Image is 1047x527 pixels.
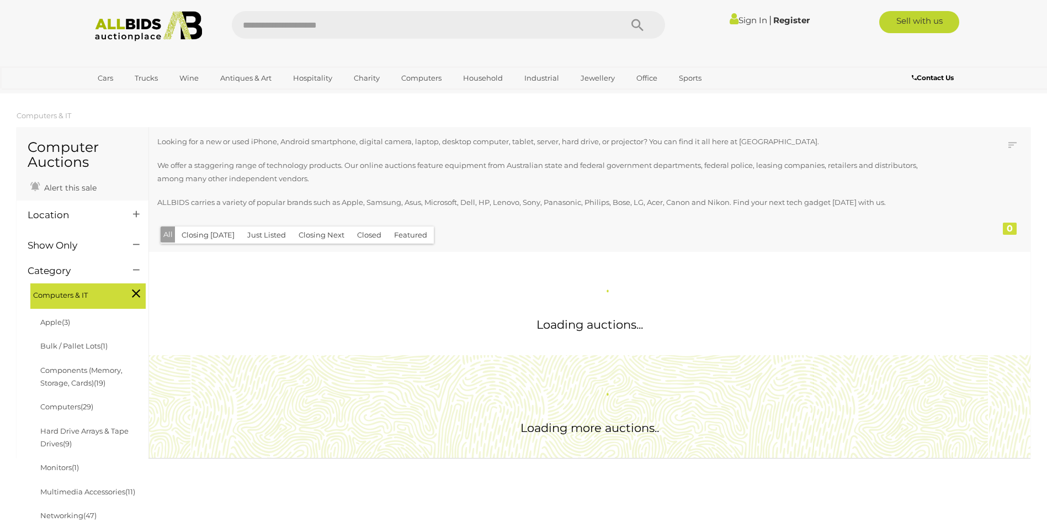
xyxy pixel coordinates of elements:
[40,366,123,387] a: Components (Memory, Storage, Cards)(19)
[28,178,99,195] a: Alert this sale
[350,226,388,244] button: Closed
[94,378,105,387] span: (19)
[175,226,241,244] button: Closing [DATE]
[40,341,108,350] a: Bulk / Pallet Lots(1)
[387,226,434,244] button: Featured
[125,487,135,496] span: (11)
[773,15,810,25] a: Register
[127,69,165,87] a: Trucks
[28,240,116,251] h4: Show Only
[41,183,97,193] span: Alert this sale
[394,69,449,87] a: Computers
[536,318,643,331] span: Loading auctions...
[62,318,70,326] span: (3)
[100,341,108,350] span: (1)
[241,226,293,244] button: Just Listed
[769,14,772,26] span: |
[28,266,116,276] h4: Category
[672,69,709,87] a: Sports
[72,463,79,472] span: (1)
[89,11,209,41] img: Allbids.com.au
[40,426,129,448] a: Hard Drive Arrays & Tape Drives(9)
[157,159,942,185] p: We offer a staggering range of technology products. Our online auctions feature equipment from Au...
[81,402,93,411] span: (29)
[610,11,665,39] button: Search
[161,226,176,243] button: All
[91,69,120,87] a: Cars
[912,73,954,82] b: Contact Us
[879,11,959,33] a: Sell with us
[40,463,79,472] a: Monitors(1)
[912,72,956,84] a: Contact Us
[629,69,665,87] a: Office
[17,111,71,120] a: Computers & IT
[286,69,339,87] a: Hospitality
[157,135,942,148] p: Looking for a new or used iPhone, Android smartphone, digital camera, laptop, desktop computer, t...
[40,511,97,520] a: Networking(47)
[83,511,97,520] span: (47)
[33,286,116,302] span: Computers & IT
[520,421,659,435] span: Loading more auctions..
[63,439,72,448] span: (9)
[40,402,93,411] a: Computers(29)
[517,69,566,87] a: Industrial
[28,210,116,220] h4: Location
[40,487,135,496] a: Multimedia Accessories(11)
[40,318,70,326] a: Apple(3)
[157,196,942,209] p: ALLBIDS carries a variety of popular brands such as Apple, Samsung, Asus, Microsoft, Dell, HP, Le...
[1003,223,1017,235] div: 0
[730,15,767,25] a: Sign In
[292,226,351,244] button: Closing Next
[28,140,137,170] h1: Computer Auctions
[347,69,387,87] a: Charity
[91,87,183,106] a: [GEOGRAPHIC_DATA]
[573,69,622,87] a: Jewellery
[213,69,279,87] a: Antiques & Art
[172,69,206,87] a: Wine
[456,69,510,87] a: Household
